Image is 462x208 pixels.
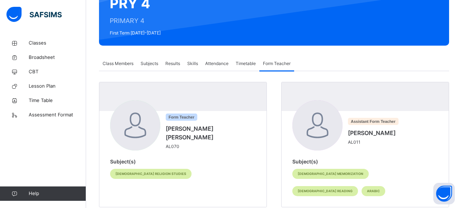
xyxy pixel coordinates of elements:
[103,60,133,67] span: Class Members
[367,189,380,194] span: Arabic
[187,60,198,67] span: Skills
[29,40,86,47] span: Classes
[166,114,197,121] span: Form Teacher
[166,143,256,150] span: AL070
[292,158,318,165] span: Subject(s)
[298,171,363,176] span: [DEMOGRAPHIC_DATA] Memorization
[433,183,455,204] button: Open asap
[348,129,396,137] span: [PERSON_NAME]
[141,60,158,67] span: Subjects
[29,97,86,104] span: Time Table
[6,7,62,22] img: safsims
[348,118,399,125] span: Assistant Form Teacher
[29,54,86,61] span: Broadsheet
[115,171,186,176] span: [DEMOGRAPHIC_DATA] Religion Studies
[110,158,136,165] span: Subject(s)
[348,139,399,145] span: AL011
[205,60,228,67] span: Attendance
[29,68,86,75] span: CBT
[263,60,291,67] span: Form Teacher
[236,60,256,67] span: Timetable
[29,111,86,119] span: Assessment Format
[298,189,353,194] span: [DEMOGRAPHIC_DATA] Reading
[166,124,252,142] span: [PERSON_NAME] [PERSON_NAME]
[29,190,86,197] span: Help
[29,83,86,90] span: Lesson Plan
[165,60,180,67] span: Results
